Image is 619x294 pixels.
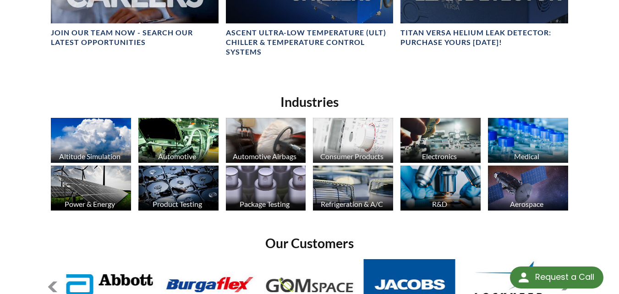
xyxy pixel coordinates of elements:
[138,166,219,213] a: Product Testing
[51,118,131,163] img: industry_AltitudeSim_670x376.jpg
[225,152,305,161] div: Automotive Airbags
[47,235,572,252] h2: Our Customers
[313,118,393,163] img: industry_Consumer_670x376.jpg
[49,152,130,161] div: Altitude Simulation
[313,118,393,165] a: Consumer Products
[313,166,393,213] a: Refrigeration & A/C
[51,166,131,211] img: industry_Power-2_670x376.jpg
[137,200,218,208] div: Product Testing
[51,166,131,213] a: Power & Energy
[399,152,480,161] div: Electronics
[510,266,603,288] div: Request a Call
[51,28,219,47] h4: Join our team now - SEARCH OUR LATEST OPPORTUNITIES
[225,200,305,208] div: Package Testing
[312,152,392,161] div: Consumer Products
[488,118,568,165] a: Medical
[400,166,481,211] img: industry_R_D_670x376.jpg
[400,166,481,213] a: R&D
[488,118,568,163] img: industry_Medical_670x376.jpg
[535,266,594,288] div: Request a Call
[226,166,306,211] img: industry_Package_670x376.jpg
[138,166,219,211] img: industry_ProductTesting_670x376.jpg
[516,270,531,285] img: round button
[399,200,480,208] div: R&D
[312,200,392,208] div: Refrigeration & A/C
[487,200,567,208] div: Aerospace
[49,200,130,208] div: Power & Energy
[400,118,481,165] a: Electronics
[226,28,394,56] h4: Ascent Ultra-Low Temperature (ULT) Chiller & Temperature Control Systems
[226,118,306,163] img: industry_Auto-Airbag_670x376.jpg
[226,166,306,213] a: Package Testing
[487,152,567,161] div: Medical
[400,118,481,163] img: industry_Electronics_670x376.jpg
[313,166,393,211] img: industry_HVAC_670x376.jpg
[138,118,219,165] a: Automotive
[138,118,219,163] img: industry_Automotive_670x376.jpg
[137,152,218,161] div: Automotive
[51,118,131,165] a: Altitude Simulation
[488,166,568,213] a: Aerospace
[47,94,572,111] h2: Industries
[488,166,568,211] img: Artboard_1.jpg
[400,28,568,47] h4: TITAN VERSA Helium Leak Detector: Purchase Yours [DATE]!
[226,118,306,165] a: Automotive Airbags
